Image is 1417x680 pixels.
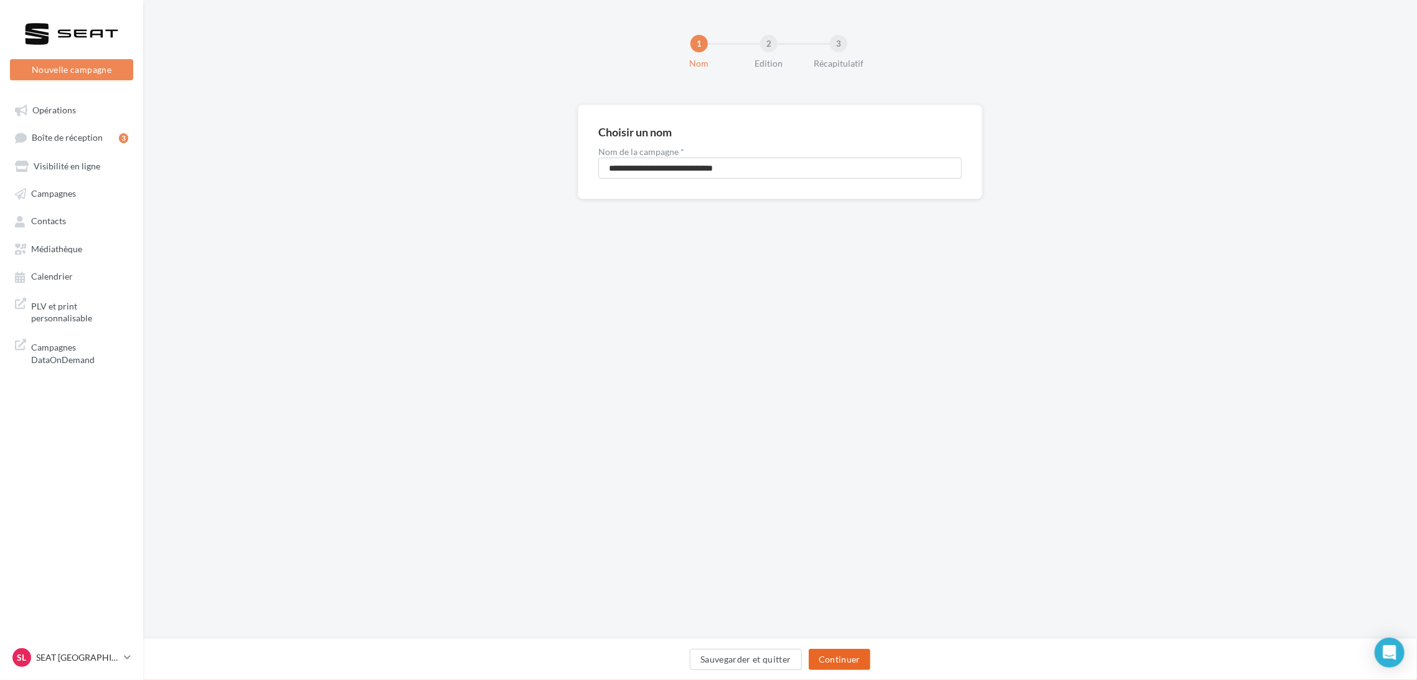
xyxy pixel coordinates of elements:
label: Nom de la campagne * [598,148,962,156]
a: Visibilité en ligne [7,154,136,177]
a: SL SEAT [GEOGRAPHIC_DATA] [10,646,133,669]
div: Récapitulatif [799,57,878,70]
span: Médiathèque [31,243,82,254]
a: Opérations [7,98,136,121]
div: 3 [830,35,847,52]
a: Médiathèque [7,237,136,260]
span: Campagnes DataOnDemand [31,339,128,366]
span: Visibilité en ligne [34,161,100,171]
span: PLV et print personnalisable [31,298,128,324]
div: 3 [119,133,128,143]
a: Campagnes [7,182,136,204]
p: SEAT [GEOGRAPHIC_DATA] [36,651,119,664]
span: Contacts [31,216,66,227]
span: Opérations [32,105,76,115]
a: Boîte de réception3 [7,126,136,149]
div: Open Intercom Messenger [1375,638,1405,668]
span: Boîte de réception [32,133,103,143]
span: Campagnes [31,188,76,199]
div: Edition [729,57,809,70]
div: Choisir un nom [598,126,672,138]
a: Contacts [7,209,136,232]
span: Calendrier [31,272,73,282]
button: Continuer [809,649,870,670]
div: 1 [690,35,708,52]
div: 2 [760,35,778,52]
div: Nom [659,57,739,70]
a: Campagnes DataOnDemand [7,334,136,371]
button: Nouvelle campagne [10,59,133,80]
a: PLV et print personnalisable [7,293,136,329]
span: SL [17,651,27,664]
a: Calendrier [7,265,136,287]
button: Sauvegarder et quitter [690,649,802,670]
